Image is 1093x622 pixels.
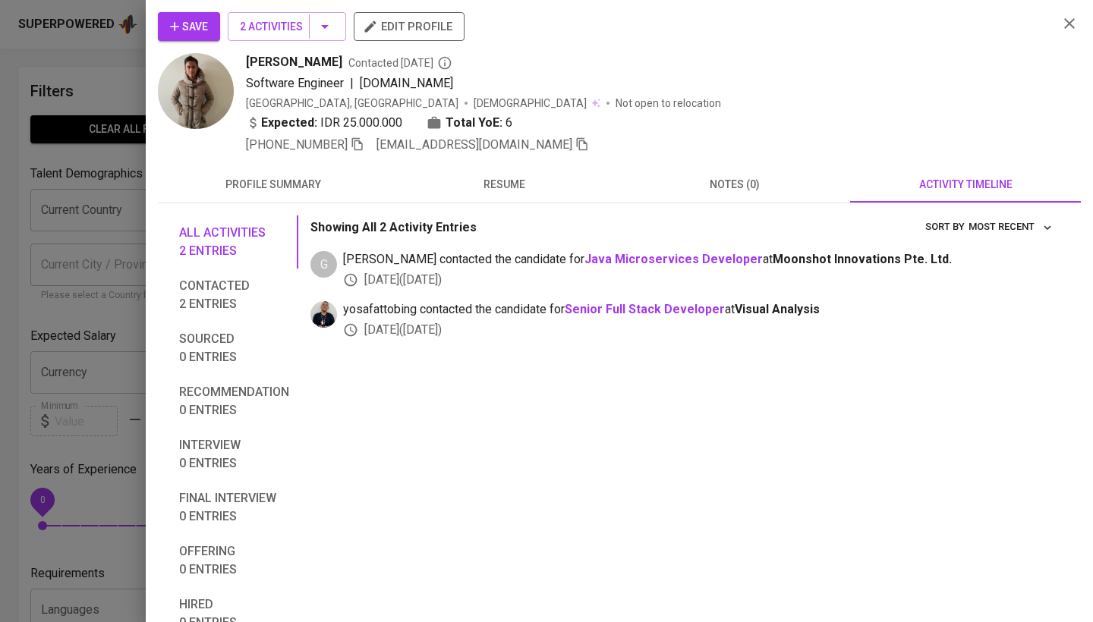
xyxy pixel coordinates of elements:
span: Most Recent [969,218,1053,236]
span: [DOMAIN_NAME] [360,76,453,90]
span: 6 [506,114,512,132]
span: sort by [925,221,965,232]
span: Sourced 0 entries [179,330,289,366]
span: Final interview 0 entries [179,489,289,526]
span: Offering 0 entries [179,542,289,579]
div: G [310,251,337,278]
span: [PERSON_NAME] [246,53,342,71]
p: Showing All 2 Activity Entries [310,218,477,237]
span: Moonshot Innovations Pte. Ltd. [773,252,952,266]
span: edit profile [366,17,452,36]
span: [PHONE_NUMBER] [246,137,348,152]
img: yosafat@glints.com [310,301,337,328]
span: Interview 0 entries [179,436,289,473]
a: Senior Full Stack Developer [565,302,725,316]
span: activity timeline [859,175,1072,194]
span: 2 Activities [240,17,334,36]
a: Java Microservices Developer [584,252,763,266]
span: notes (0) [628,175,841,194]
b: Total YoE: [446,114,502,132]
span: Contacted 2 entries [179,277,289,313]
button: edit profile [354,12,465,41]
button: Save [158,12,220,41]
span: Visual Analysis [735,302,820,316]
div: [GEOGRAPHIC_DATA], [GEOGRAPHIC_DATA] [246,96,458,111]
button: sort by [965,215,1057,239]
span: yosafattobing contacted the candidate for at [343,301,1057,319]
span: Software Engineer [246,76,344,90]
button: 2 Activities [228,12,346,41]
span: Contacted [DATE] [348,55,452,71]
div: [DATE] ( [DATE] ) [343,272,1057,289]
img: 75ef93f11cc1671541e3acb80a5eda47.jpg [158,53,234,129]
span: [EMAIL_ADDRESS][DOMAIN_NAME] [376,137,572,152]
span: | [350,74,354,93]
div: IDR 25.000.000 [246,114,402,132]
p: Not open to relocation [616,96,721,111]
span: Save [170,17,208,36]
b: Expected: [261,114,317,132]
svg: By Batam recruiter [437,55,452,71]
div: [DATE] ( [DATE] ) [343,322,1057,339]
span: Recommendation 0 entries [179,383,289,419]
span: resume [398,175,610,194]
a: edit profile [354,20,465,32]
span: profile summary [167,175,380,194]
span: [PERSON_NAME] contacted the candidate for at [343,251,1057,269]
span: [DEMOGRAPHIC_DATA] [474,96,589,111]
span: All activities 2 entries [179,224,289,260]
